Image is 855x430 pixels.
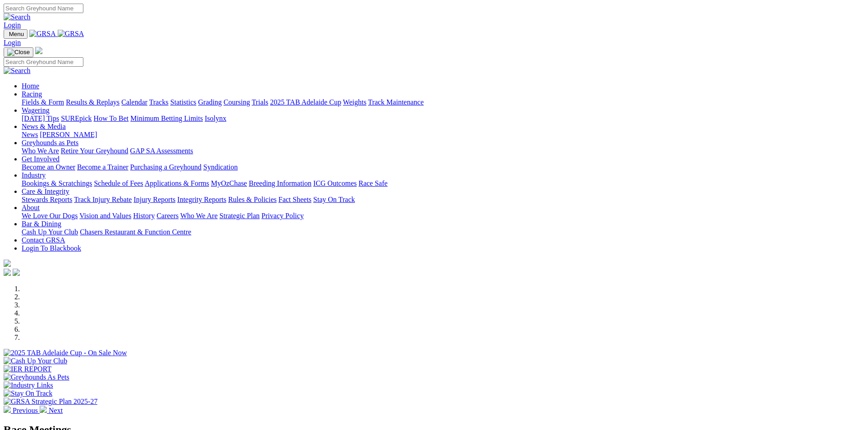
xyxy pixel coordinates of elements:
[343,98,366,106] a: Weights
[49,407,63,414] span: Next
[22,244,81,252] a: Login To Blackbook
[40,407,63,414] a: Next
[22,179,92,187] a: Bookings & Scratchings
[4,29,27,39] button: Toggle navigation
[170,98,197,106] a: Statistics
[133,212,155,220] a: History
[130,114,203,122] a: Minimum Betting Limits
[121,98,147,106] a: Calendar
[22,98,851,106] div: Racing
[22,163,75,171] a: Become an Owner
[279,196,311,203] a: Fact Sheets
[211,179,247,187] a: MyOzChase
[203,163,238,171] a: Syndication
[4,39,21,46] a: Login
[29,30,56,38] img: GRSA
[77,163,128,171] a: Become a Trainer
[13,269,20,276] img: twitter.svg
[22,131,851,139] div: News & Media
[219,212,260,220] a: Strategic Plan
[22,131,38,138] a: News
[130,147,193,155] a: GAP SA Assessments
[22,228,851,236] div: Bar & Dining
[249,179,311,187] a: Breeding Information
[251,98,268,106] a: Trials
[22,114,59,122] a: [DATE] Tips
[22,82,39,90] a: Home
[22,212,78,220] a: We Love Our Dogs
[177,196,226,203] a: Integrity Reports
[22,106,50,114] a: Wagering
[358,179,387,187] a: Race Safe
[4,269,11,276] img: facebook.svg
[22,220,61,228] a: Bar & Dining
[228,196,277,203] a: Rules & Policies
[22,147,851,155] div: Greyhounds as Pets
[368,98,424,106] a: Track Maintenance
[22,171,46,179] a: Industry
[22,155,59,163] a: Get Involved
[22,179,851,188] div: Industry
[4,21,21,29] a: Login
[13,407,38,414] span: Previous
[79,212,131,220] a: Vision and Values
[22,163,851,171] div: Get Involved
[313,196,355,203] a: Stay On Track
[198,98,222,106] a: Grading
[22,236,65,244] a: Contact GRSA
[61,147,128,155] a: Retire Your Greyhound
[4,57,83,67] input: Search
[22,196,851,204] div: Care & Integrity
[4,365,51,373] img: IER REPORT
[145,179,209,187] a: Applications & Forms
[22,196,72,203] a: Stewards Reports
[4,398,97,406] img: GRSA Strategic Plan 2025-27
[22,147,59,155] a: Who We Are
[9,31,24,37] span: Menu
[22,123,66,130] a: News & Media
[224,98,250,106] a: Coursing
[4,67,31,75] img: Search
[61,114,91,122] a: SUREpick
[58,30,84,38] img: GRSA
[270,98,341,106] a: 2025 TAB Adelaide Cup
[261,212,304,220] a: Privacy Policy
[35,47,42,54] img: logo-grsa-white.png
[40,406,47,413] img: chevron-right-pager-white.svg
[7,49,30,56] img: Close
[94,179,143,187] a: Schedule of Fees
[4,373,69,381] img: Greyhounds As Pets
[74,196,132,203] a: Track Injury Rebate
[22,114,851,123] div: Wagering
[22,139,78,146] a: Greyhounds as Pets
[22,188,69,195] a: Care & Integrity
[130,163,201,171] a: Purchasing a Greyhound
[4,4,83,13] input: Search
[94,114,129,122] a: How To Bet
[313,179,357,187] a: ICG Outcomes
[22,98,64,106] a: Fields & Form
[4,260,11,267] img: logo-grsa-white.png
[180,212,218,220] a: Who We Are
[4,349,127,357] img: 2025 TAB Adelaide Cup - On Sale Now
[149,98,169,106] a: Tracks
[4,389,52,398] img: Stay On Track
[4,357,67,365] img: Cash Up Your Club
[40,131,97,138] a: [PERSON_NAME]
[22,90,42,98] a: Racing
[4,407,40,414] a: Previous
[133,196,175,203] a: Injury Reports
[22,204,40,211] a: About
[4,13,31,21] img: Search
[205,114,226,122] a: Isolynx
[80,228,191,236] a: Chasers Restaurant & Function Centre
[4,381,53,389] img: Industry Links
[22,228,78,236] a: Cash Up Your Club
[156,212,178,220] a: Careers
[4,406,11,413] img: chevron-left-pager-white.svg
[4,47,33,57] button: Toggle navigation
[22,212,851,220] div: About
[66,98,119,106] a: Results & Replays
